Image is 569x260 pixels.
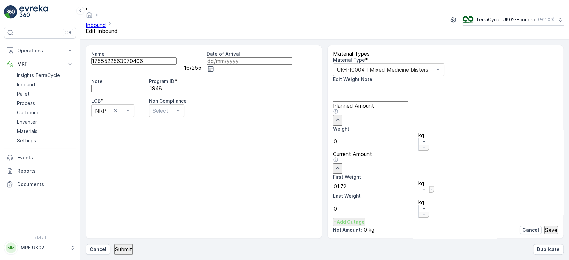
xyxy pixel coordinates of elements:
[17,119,37,125] p: Envanter
[6,242,16,253] div: MM
[463,14,564,26] button: TerraCycle-UK02-Econpro(+01:00)
[90,246,106,253] p: Cancel
[4,235,76,239] span: v 1.48.1
[522,227,539,233] p: Cancel
[17,137,36,144] p: Settings
[91,98,101,104] label: LOB
[333,157,338,163] div: Help Tooltip Icon
[333,193,361,199] label: Last Weight
[333,126,349,132] label: Weight
[207,57,292,65] input: dd/mm/yyyy
[463,16,473,23] img: terracycle_logo_wKaHoWT.png
[17,168,73,174] p: Reports
[91,51,105,57] label: Name
[17,109,40,116] p: Outbound
[91,78,103,84] label: Note
[4,241,76,255] button: MMMRF.UK02
[114,244,133,255] button: Submit
[14,89,76,99] a: Pallet
[4,44,76,57] button: Operations
[545,227,557,233] p: Save
[86,22,106,28] a: Inbound
[334,219,365,225] p: + Add Outage
[17,154,73,161] p: Events
[418,132,424,138] p: kg
[86,244,110,255] button: Cancel
[333,76,372,82] label: Edit Weight Note
[14,117,76,127] a: Envanter
[364,227,374,233] p: 0 kg
[333,109,338,115] div: Help Tooltip Icon
[17,100,35,107] p: Process
[333,218,365,226] button: +Add Outage
[17,81,35,88] p: Inbound
[333,57,365,63] label: Material Type
[184,65,201,71] p: 16 / 255
[476,16,535,23] p: TerraCycle-UK02-Econpro
[17,47,63,54] p: Operations
[153,107,168,115] p: Select
[533,244,564,255] button: Duplicate
[544,226,558,234] button: Save
[17,72,60,79] p: Insights TerraCycle
[14,71,76,80] a: Insights TerraCycle
[520,226,542,234] button: Cancel
[86,13,93,20] a: Homepage
[418,199,424,205] p: kg
[21,244,67,251] p: MRF.UK02
[115,246,132,252] p: Submit
[333,51,558,57] p: Material Types
[17,61,63,67] p: MRF
[17,181,73,188] p: Documents
[333,227,362,233] p: Net Amount :
[418,180,424,186] p: kg
[4,178,76,191] a: Documents
[65,30,71,35] p: ⌘B
[333,103,558,109] p: Planned Amount
[14,108,76,117] a: Outbound
[538,17,554,22] p: ( +01:00 )
[86,28,118,34] span: Edit Inbound
[14,80,76,89] a: Inbound
[149,78,174,84] label: Program ID
[14,136,76,145] a: Settings
[4,164,76,178] a: Reports
[4,5,17,19] img: logo
[4,151,76,164] a: Events
[14,127,76,136] a: Materials
[207,51,240,57] label: Date of Arrival
[333,174,361,180] label: First Weight
[537,246,560,253] p: Duplicate
[17,128,37,135] p: Materials
[4,57,76,71] button: MRF
[333,151,558,157] p: Current Amount
[19,5,48,19] img: logo_light-DOdMpM7g.png
[17,91,30,97] p: Pallet
[14,99,76,108] a: Process
[149,98,187,104] label: Non Compliance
